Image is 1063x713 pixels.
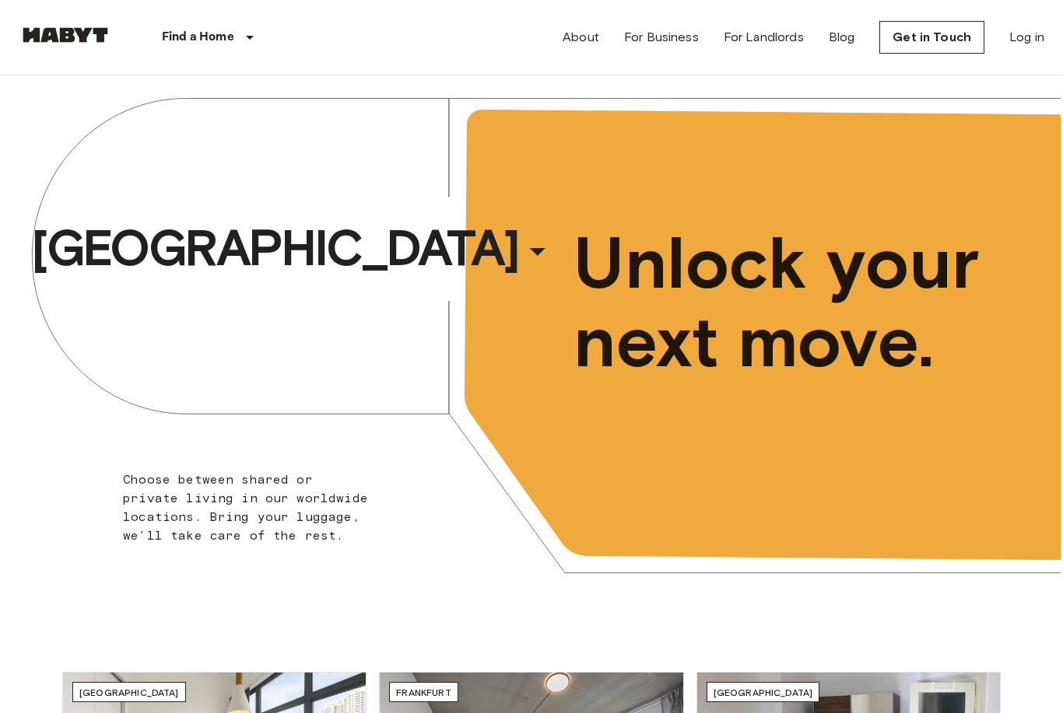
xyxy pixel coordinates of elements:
span: [GEOGRAPHIC_DATA] [79,687,179,698]
a: For Business [624,28,699,47]
button: [GEOGRAPHIC_DATA] [25,212,562,284]
a: Blog [829,28,855,47]
a: About [563,28,599,47]
span: [GEOGRAPHIC_DATA] [714,687,813,698]
span: [GEOGRAPHIC_DATA] [31,217,518,279]
span: Unlock your next move. [574,224,997,381]
img: Habyt [19,27,112,43]
span: Frankfurt [396,687,451,698]
a: Get in Touch [879,21,984,54]
a: Log in [1009,28,1044,47]
p: Find a Home [162,28,234,47]
span: Choose between shared or private living in our worldwide locations. Bring your luggage, we'll tak... [123,472,368,543]
a: For Landlords [724,28,804,47]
